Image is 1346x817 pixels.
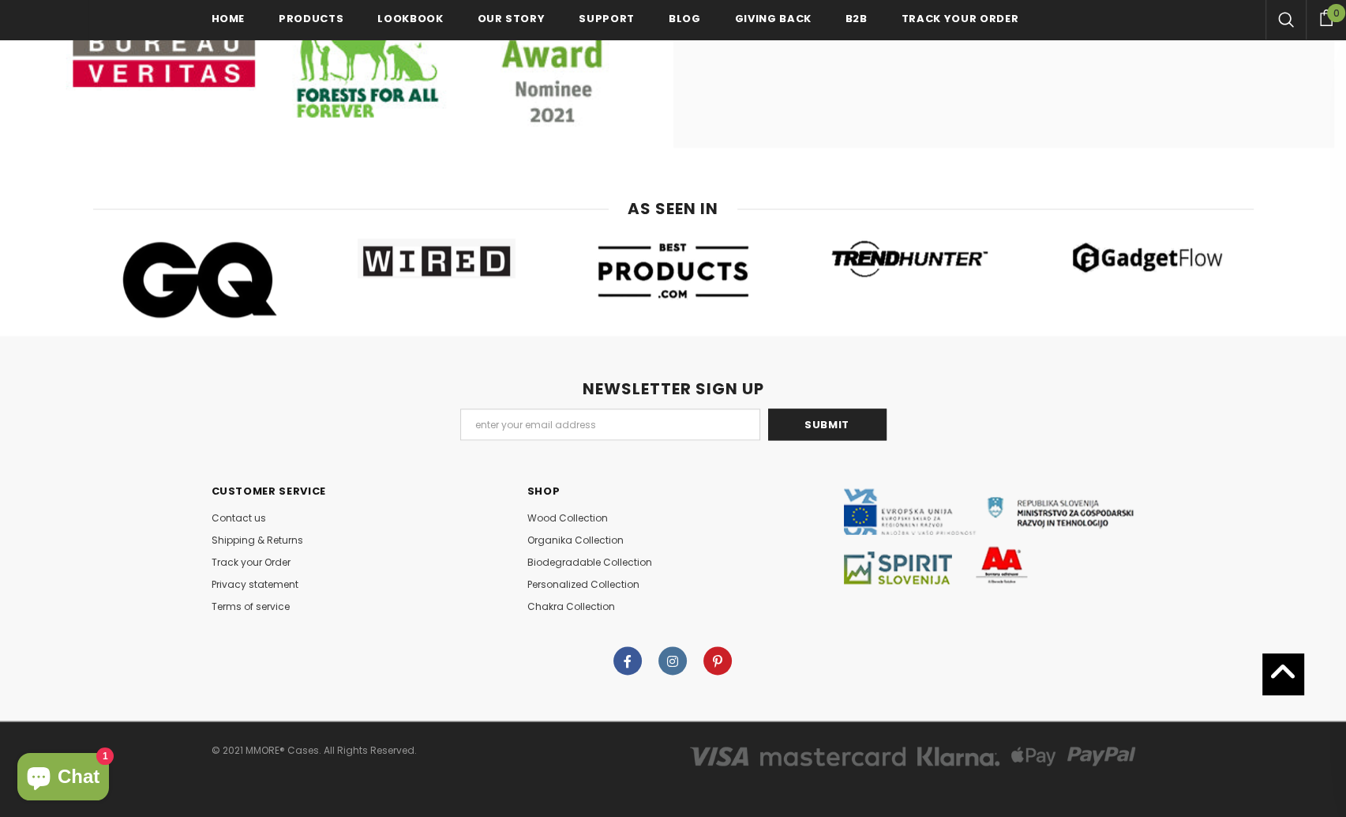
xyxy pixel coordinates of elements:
a: Biodegradable Collection [527,552,652,574]
img: american_express [917,747,999,766]
img: Trend Hunter Logo [831,239,989,278]
inbox-online-store-chat: Shopify online store chat [13,753,114,804]
img: apple_pay [1011,747,1055,766]
a: 0 [1306,7,1346,26]
img: master [760,747,906,766]
a: Contact us [212,507,266,529]
span: Home [212,11,246,26]
span: NEWSLETTER SIGN UP [583,378,764,400]
a: Shipping & Returns [212,529,303,552]
img: Best Products.com Logo [594,239,752,303]
span: Wood Collection [527,511,608,525]
input: Email Address [460,408,760,440]
span: Customer Service [212,484,326,499]
a: Personalized Collection [527,574,639,596]
span: Lookbook [377,11,443,26]
input: Submit [768,408,887,440]
span: SHOP [527,484,561,499]
span: Blog [669,11,701,26]
a: Track your Order [212,552,291,574]
span: Products [279,11,343,26]
span: Privacy statement [212,578,298,591]
span: Biodegradable Collection [527,555,652,569]
span: Chakra Collection [527,600,615,613]
a: Organika Collection [527,529,624,552]
a: Terms of service [212,596,290,618]
span: Giving back [735,11,812,26]
span: support [579,11,635,26]
span: Track your order [902,11,1018,26]
span: Track your Order [212,555,291,569]
span: Personalized Collection [527,578,639,591]
span: Shipping & Returns [212,533,303,547]
a: Privacy statement [212,574,298,596]
img: Wired Logo [358,239,516,278]
img: GQ Logo [121,239,279,320]
a: Chakra Collection [527,596,615,618]
span: 0 [1327,4,1345,22]
img: Javni Razpis [843,488,1135,583]
span: Contact us [212,511,266,525]
span: B2B [845,11,868,26]
span: Our Story [478,11,546,26]
img: Gadget Flow Logo [1068,239,1226,276]
a: Wood Collection [527,507,608,529]
span: AS SEEN IN [628,198,718,220]
span: Organika Collection [527,533,624,547]
div: © 2021 MMORE® Cases. All Rights Reserved. [212,740,662,762]
img: visa [690,747,748,766]
span: Terms of service [212,600,290,613]
a: Javni razpis [843,529,1135,542]
img: paypal [1067,747,1135,766]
